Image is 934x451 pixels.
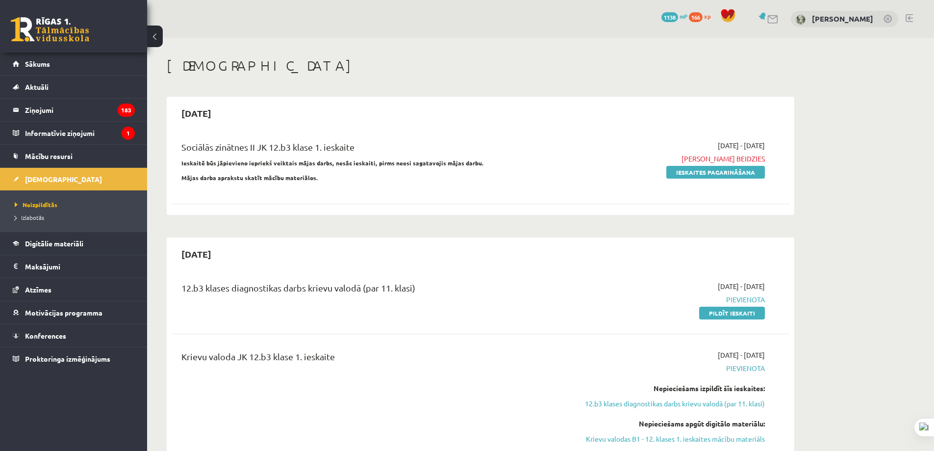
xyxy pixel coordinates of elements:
span: [DEMOGRAPHIC_DATA] [25,175,102,184]
legend: Informatīvie ziņojumi [25,122,135,144]
legend: Maksājumi [25,255,135,278]
a: Aktuāli [13,76,135,98]
div: Krievu valoda JK 12.b3 klase 1. ieskaite [181,350,565,368]
span: 166 [689,12,703,22]
img: Renārs Vežuks [796,15,806,25]
a: Konferences [13,324,135,347]
div: Nepieciešams apgūt digitālo materiālu: [580,419,765,429]
a: Digitālie materiāli [13,232,135,255]
i: 1 [122,127,135,140]
a: Mācību resursi [13,145,135,167]
a: 166 xp [689,12,715,20]
a: Ieskaites pagarināšana [666,166,765,179]
a: Pildīt ieskaiti [699,307,765,319]
h1: [DEMOGRAPHIC_DATA] [167,57,794,74]
a: Atzīmes [13,278,135,301]
a: Proktoringa izmēģinājums [13,347,135,370]
a: Motivācijas programma [13,301,135,324]
strong: Mājas darba aprakstu skatīt mācību materiālos. [181,174,318,182]
a: [DEMOGRAPHIC_DATA] [13,168,135,190]
legend: Ziņojumi [25,99,135,121]
a: Krievu valodas B1 - 12. klases 1. ieskaites mācību materiāls [580,434,765,444]
span: Neizpildītās [15,201,57,209]
span: Mācību resursi [25,152,73,160]
i: 183 [118,104,135,117]
a: Rīgas 1. Tālmācības vidusskola [11,17,89,42]
strong: Ieskaitē būs jāpievieno iepriekš veiktais mājas darbs, nesāc ieskaiti, pirms neesi sagatavojis mā... [181,159,484,167]
span: Sākums [25,59,50,68]
a: 1138 mP [661,12,687,20]
span: Atzīmes [25,285,51,294]
span: xp [704,12,710,20]
span: [DATE] - [DATE] [718,140,765,151]
a: [PERSON_NAME] [812,14,873,24]
div: Sociālās zinātnes II JK 12.b3 klase 1. ieskaite [181,140,565,159]
span: Konferences [25,331,66,340]
div: Nepieciešams izpildīt šīs ieskaites: [580,383,765,394]
h2: [DATE] [172,102,221,125]
a: Maksājumi [13,255,135,278]
span: Motivācijas programma [25,308,102,317]
span: [DATE] - [DATE] [718,350,765,360]
span: Aktuāli [25,82,49,91]
a: 12.b3 klases diagnostikas darbs krievu valodā (par 11. klasi) [580,398,765,409]
a: Neizpildītās [15,200,137,209]
span: 1138 [661,12,678,22]
h2: [DATE] [172,242,221,265]
span: Izlabotās [15,213,44,221]
a: Ziņojumi183 [13,99,135,121]
a: Sākums [13,53,135,75]
span: [PERSON_NAME] beidzies [580,154,765,164]
span: Proktoringa izmēģinājums [25,354,110,363]
div: 12.b3 klases diagnostikas darbs krievu valodā (par 11. klasi) [181,281,565,299]
span: [DATE] - [DATE] [718,281,765,292]
span: Pievienota [580,294,765,305]
span: Pievienota [580,363,765,373]
span: Digitālie materiāli [25,239,83,248]
span: mP [680,12,687,20]
a: Informatīvie ziņojumi1 [13,122,135,144]
a: Izlabotās [15,213,137,222]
